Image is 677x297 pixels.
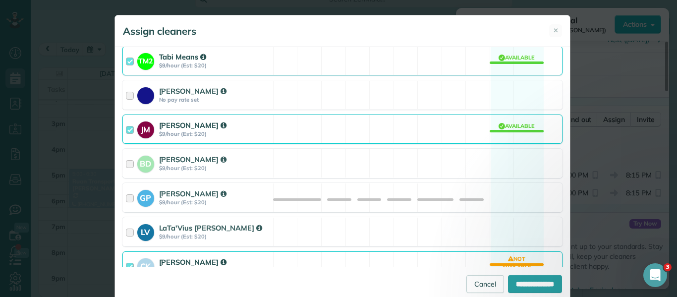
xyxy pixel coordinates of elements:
[10,117,188,154] div: Ask a questionAI Agent and team can help
[137,224,154,238] strong: LV
[137,156,154,170] strong: BD
[466,275,504,293] a: Cancel
[20,169,80,179] span: Search for help
[159,199,270,206] strong: $9/hour (Est: $20)
[159,62,270,69] strong: $9/hour (Est: $20)
[553,26,559,35] span: ✕
[159,96,270,103] strong: No pay rate set
[159,155,226,164] strong: [PERSON_NAME]
[159,257,226,267] strong: [PERSON_NAME]
[159,52,207,61] strong: Tabi Means
[20,125,166,135] div: Ask a question
[156,16,175,36] img: Profile image for Michee
[159,233,270,240] strong: $9/hour (Est: $20)
[20,191,166,202] div: How to Price Your Booking Form
[118,16,138,36] img: Profile image for Edgar
[82,231,116,238] span: Messages
[137,121,154,135] strong: JM
[137,258,154,272] strong: CK
[159,165,270,172] strong: $9/hour (Est: $20)
[137,16,157,36] img: Profile image for Amar
[14,187,184,206] div: How to Price Your Booking Form
[14,164,184,183] button: Search for help
[20,70,178,87] p: Hi [PERSON_NAME]
[22,231,44,238] span: Home
[159,86,226,96] strong: [PERSON_NAME]
[123,24,196,38] h5: Assign cleaners
[66,206,132,245] button: Messages
[157,231,173,238] span: Help
[137,53,154,66] strong: TM2
[20,135,166,146] div: AI Agent and team can help
[132,206,198,245] button: Help
[664,263,672,271] span: 3
[643,263,667,287] iframe: Intercom live chat
[159,120,226,130] strong: [PERSON_NAME]
[159,130,270,137] strong: $9/hour (Est: $20)
[159,223,262,233] strong: LaTa'Vius [PERSON_NAME]
[20,87,178,104] p: How can we help?
[159,189,226,198] strong: [PERSON_NAME]
[137,190,154,204] strong: GP
[20,19,36,35] img: logo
